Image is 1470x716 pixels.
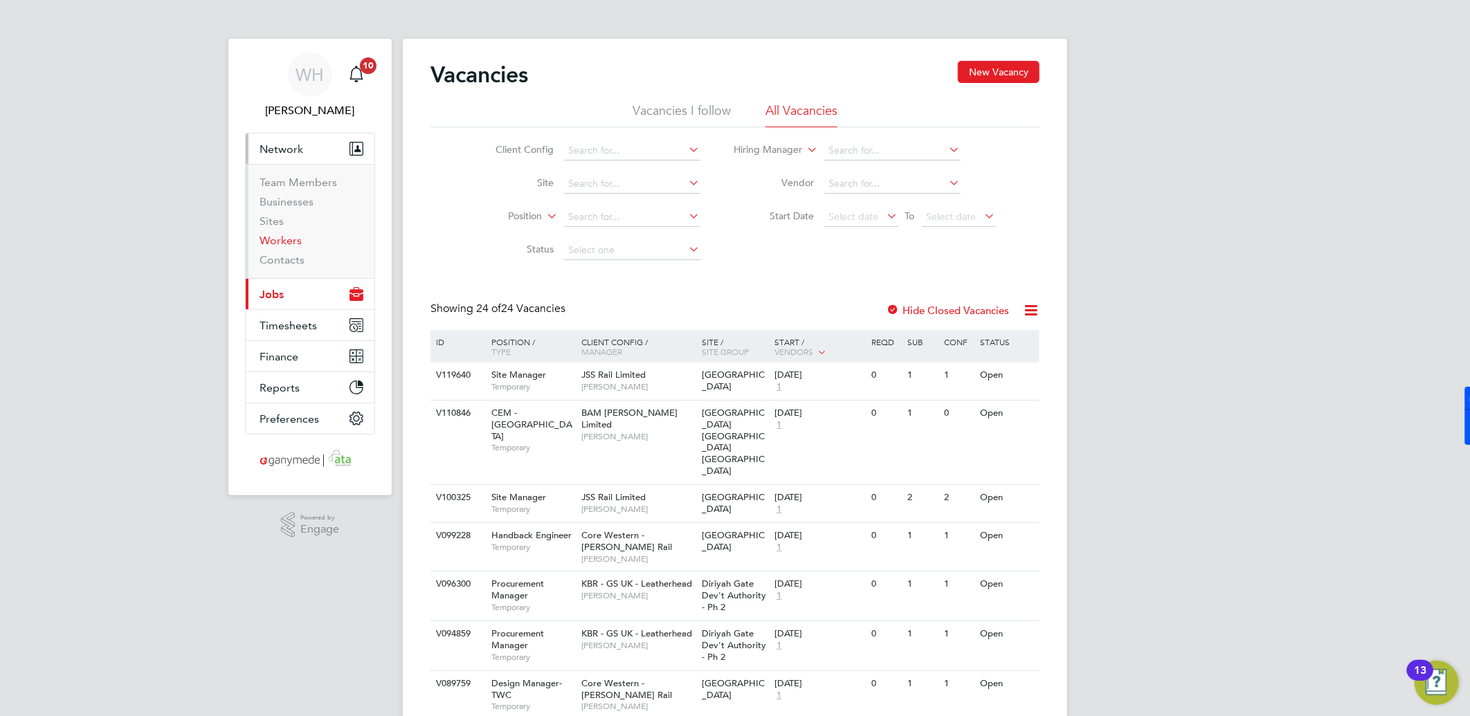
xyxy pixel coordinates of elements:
span: To [901,207,919,225]
label: Hide Closed Vacancies [886,304,1009,317]
button: Finance [246,341,374,371]
span: Temporary [491,602,574,613]
a: Team Members [260,176,337,189]
div: Site / [699,330,772,363]
span: 24 Vacancies [476,302,565,315]
span: Site Manager [491,491,546,503]
span: Temporary [491,652,574,663]
span: BAM [PERSON_NAME] Limited [581,407,678,430]
span: [PERSON_NAME] [581,381,696,392]
a: Businesses [260,195,314,208]
span: Handback Engineer [491,529,572,541]
div: Open [977,401,1037,426]
div: V099228 [433,523,481,549]
a: Workers [260,234,302,247]
label: Status [475,243,554,255]
span: Diriyah Gate Dev't Authority - Ph 2 [702,627,767,663]
div: 0 [868,571,904,597]
span: Engage [300,524,339,535]
span: WH [296,66,325,84]
div: Sub [905,330,941,354]
div: 1 [941,571,977,597]
span: [PERSON_NAME] [581,431,696,442]
div: Open [977,523,1037,549]
span: Temporary [491,442,574,453]
span: [PERSON_NAME] [581,553,696,564]
span: Temporary [491,504,574,515]
div: V096300 [433,571,481,597]
li: Vacancies I follow [633,102,731,127]
div: [DATE] [774,530,864,542]
div: 1 [905,401,941,426]
span: Select date [927,210,977,223]
img: ganymedesolutions-logo-retina.png [256,448,365,470]
button: Preferences [246,403,374,434]
button: Reports [246,372,374,403]
div: Network [246,164,374,278]
div: 0 [868,523,904,549]
div: V110846 [433,401,481,426]
input: Search for... [564,208,700,227]
span: Temporary [491,381,574,392]
div: 1 [905,362,941,388]
label: Client Config [475,143,554,156]
div: 1 [941,621,977,647]
div: Open [977,671,1037,697]
div: 0 [868,671,904,697]
a: 10 [343,53,370,97]
div: 1 [941,671,977,697]
span: Site Group [702,346,750,357]
input: Select one [564,241,700,260]
div: V100325 [433,485,481,511]
a: Sites [260,214,284,228]
span: Diriyah Gate Dev't Authority - Ph 2 [702,578,767,613]
span: Procurement Manager [491,578,544,601]
h2: Vacancies [430,61,528,89]
span: KBR - GS UK - Leatherhead [581,627,692,639]
span: 10 [360,57,376,74]
span: Core Western - [PERSON_NAME] Rail [581,529,672,553]
div: ID [433,330,481,354]
span: 1 [774,590,783,602]
button: Network [246,134,374,164]
span: Select date [829,210,879,223]
div: 0 [941,401,977,426]
div: Reqd [868,330,904,354]
span: Design Manager- TWC [491,677,562,701]
span: [PERSON_NAME] [581,504,696,515]
span: [PERSON_NAME] [581,640,696,651]
div: 2 [905,485,941,511]
span: Timesheets [260,319,317,332]
span: 1 [774,381,783,393]
span: Manager [581,346,622,357]
span: 1 [774,640,783,652]
a: Contacts [260,253,305,266]
span: KBR - GS UK - Leatherhead [581,578,692,589]
input: Search for... [564,174,700,194]
span: 24 of [476,302,501,315]
span: Procurement Manager [491,627,544,651]
div: 1 [941,523,977,549]
div: Showing [430,302,568,316]
a: Go to home page [245,448,375,470]
div: Open [977,621,1037,647]
span: Jobs [260,288,284,301]
button: Timesheets [246,310,374,340]
span: 1 [774,419,783,431]
div: 0 [868,485,904,511]
span: 1 [774,690,783,701]
div: [DATE] [774,492,864,504]
input: Search for... [824,141,961,160]
div: 2 [941,485,977,511]
div: 0 [868,621,904,647]
span: Finance [260,350,298,363]
span: [GEOGRAPHIC_DATA] [702,369,765,392]
nav: Main navigation [228,39,392,495]
span: [PERSON_NAME] [581,701,696,712]
span: William Heath [245,102,375,119]
span: 1 [774,504,783,515]
span: Site Manager [491,369,546,380]
span: [GEOGRAPHIC_DATA] [702,677,765,701]
a: Powered byEngage [281,512,340,538]
div: 0 [868,362,904,388]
